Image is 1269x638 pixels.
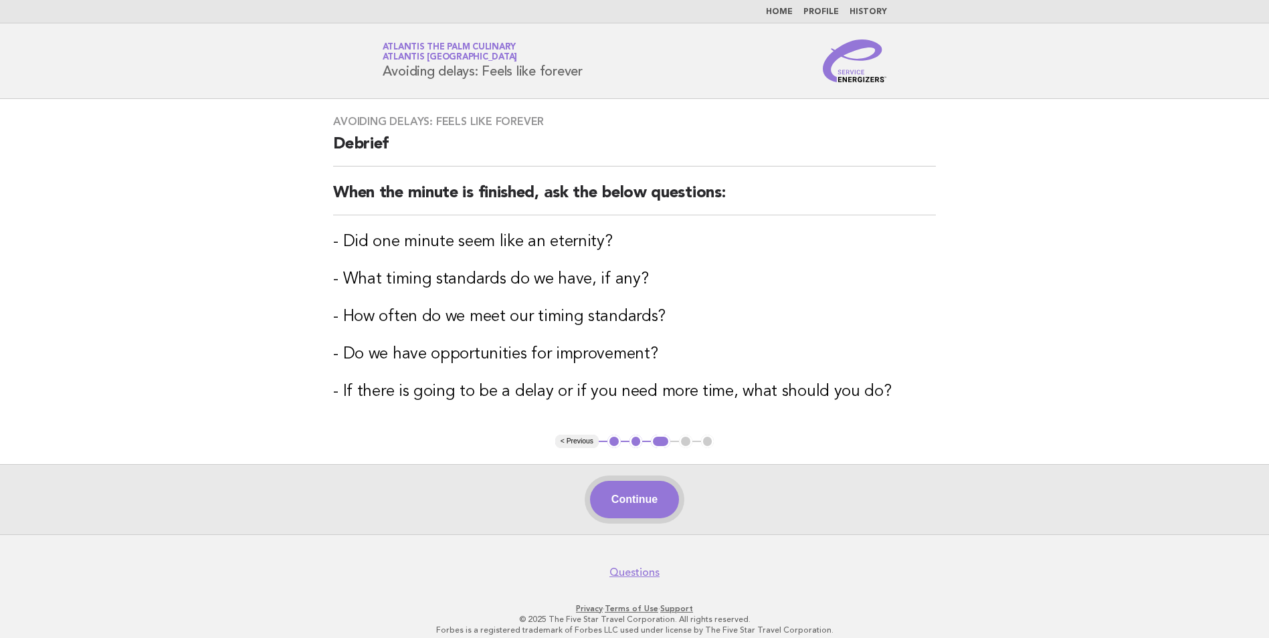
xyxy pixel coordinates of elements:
[555,435,599,448] button: < Previous
[766,8,793,16] a: Home
[333,231,936,253] h3: - Did one minute seem like an eternity?
[333,269,936,290] h3: - What timing standards do we have, if any?
[333,344,936,365] h3: - Do we have opportunities for improvement?
[605,604,658,613] a: Terms of Use
[333,306,936,328] h3: - How often do we meet our timing standards?
[383,43,518,62] a: Atlantis The Palm CulinaryAtlantis [GEOGRAPHIC_DATA]
[225,603,1044,614] p: · ·
[333,183,936,215] h2: When the minute is finished, ask the below questions:
[609,566,660,579] a: Questions
[383,54,518,62] span: Atlantis [GEOGRAPHIC_DATA]
[225,614,1044,625] p: © 2025 The Five Star Travel Corporation. All rights reserved.
[333,381,936,403] h3: - If there is going to be a delay or if you need more time, what should you do?
[803,8,839,16] a: Profile
[850,8,887,16] a: History
[823,39,887,82] img: Service Energizers
[225,625,1044,635] p: Forbes is a registered trademark of Forbes LLC used under license by The Five Star Travel Corpora...
[651,435,670,448] button: 3
[333,134,936,167] h2: Debrief
[629,435,643,448] button: 2
[660,604,693,613] a: Support
[333,115,936,128] h3: Avoiding delays: Feels like forever
[383,43,583,78] h1: Avoiding delays: Feels like forever
[607,435,621,448] button: 1
[576,604,603,613] a: Privacy
[590,481,679,518] button: Continue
